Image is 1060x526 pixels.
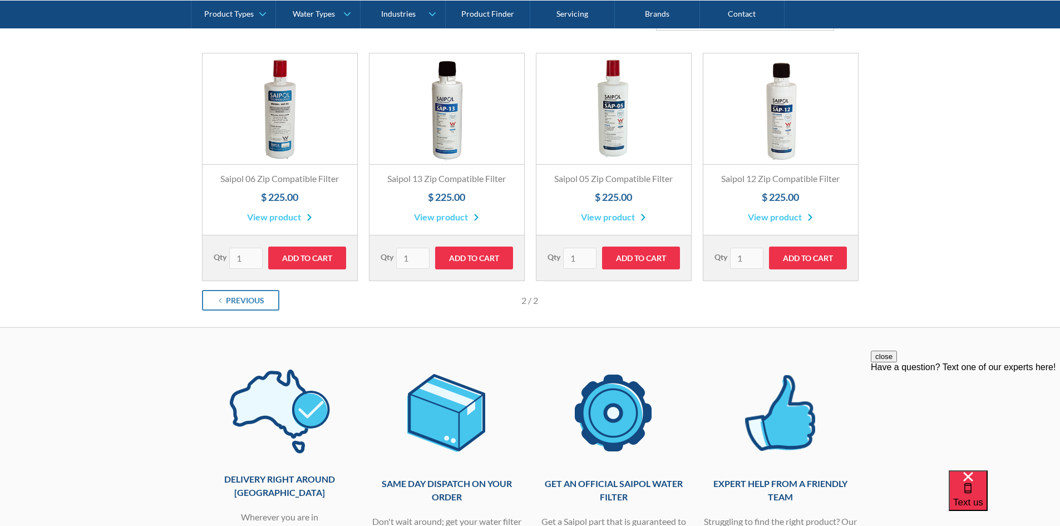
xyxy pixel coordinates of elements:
[423,294,637,307] div: Page 2 of 2
[202,290,279,311] a: Previous Page
[602,247,680,269] input: Add to Cart
[548,251,560,263] label: Qty
[548,190,680,205] h4: $ 225.00
[381,173,513,185] h3: Saipol 13 Zip Compatible Filter
[381,251,393,263] label: Qty
[202,473,358,499] h4: Delivery right around [GEOGRAPHIC_DATA]
[381,190,513,205] h4: $ 225.00
[381,9,416,18] div: Industries
[414,210,479,224] a: View product
[247,210,312,224] a: View product
[369,477,525,504] h4: Same day dispatch on your order
[536,477,692,504] h4: Get an official Saipol water filter
[204,9,254,18] div: Product Types
[226,294,264,306] div: Previous
[268,247,346,269] input: Add to Cart
[581,210,646,224] a: View product
[729,361,831,466] img: [saipol water filter cartridge]Expert help from a friendly team
[214,173,346,185] h3: Saipol 06 Zip Compatible Filter
[714,190,847,205] h4: $ 225.00
[563,361,664,466] img: [saipol water filter cartridge] Get an official Saipol water filter
[548,173,680,185] h3: Saipol 05 Zip Compatible Filter
[214,251,226,263] label: Qty
[396,361,497,466] img: [saipol water filter cartridge] Same day dispatch on your order
[293,9,335,18] div: Water Types
[214,190,346,205] h4: $ 225.00
[703,477,859,504] h4: Expert help from a friendly team
[202,281,859,311] div: List
[949,470,1060,526] iframe: podium webchat widget bubble
[748,210,813,224] a: View product
[714,251,727,263] label: Qty
[871,351,1060,484] iframe: podium webchat widget prompt
[769,247,847,269] input: Add to Cart
[714,173,847,185] h3: Saipol 12 Zip Compatible Filter
[229,361,331,461] img: [saipol water filter cartridge] Delivery right around Australia
[435,247,513,269] input: Add to Cart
